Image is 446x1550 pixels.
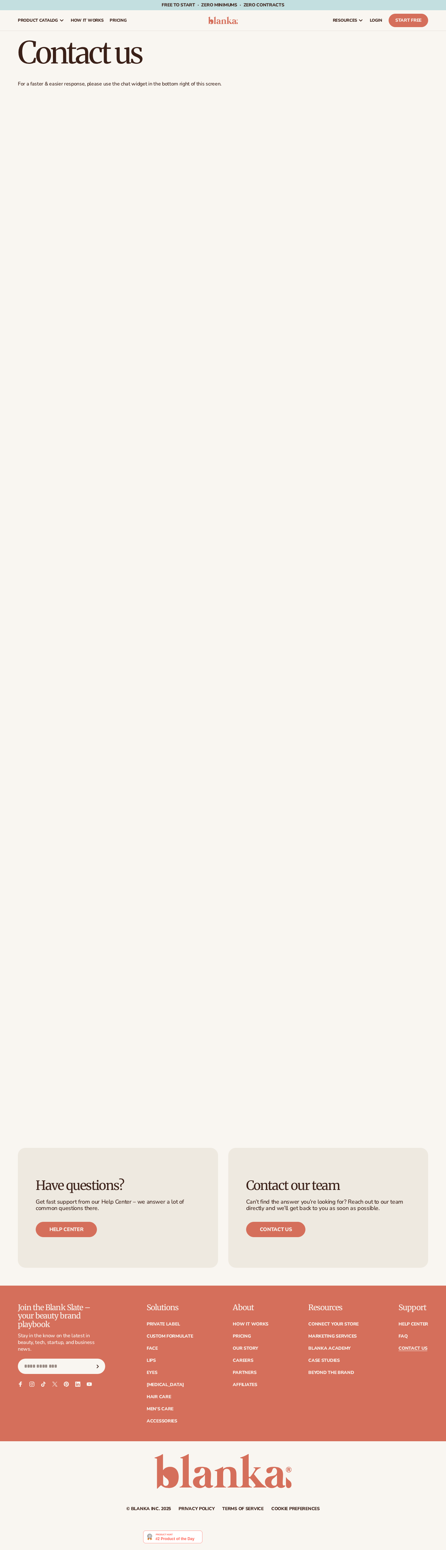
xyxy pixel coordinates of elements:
a: pricing [106,10,130,31]
span: How It Works [71,18,104,23]
a: LOGIN [367,10,385,31]
a: Beyond the brand [308,1370,354,1375]
span: LOGIN [370,18,382,23]
a: Terms of service [222,1507,264,1511]
img: Blanka - Start a beauty or cosmetic line in under 5 minutes | Product Hunt [143,1531,202,1543]
a: How It Works [233,1322,268,1326]
span: Free to start · ZERO minimums · ZERO contracts [162,2,284,8]
h3: Have questions? [36,1178,200,1192]
a: How It Works [68,10,107,31]
a: Affiliates [233,1383,257,1387]
h3: Contact our team [246,1178,411,1192]
span: resources [333,18,357,23]
a: Careers [233,1358,253,1363]
a: Lips [147,1358,156,1363]
p: Support [398,1303,428,1312]
h1: Contact us [18,37,428,68]
a: Case Studies [308,1358,340,1363]
span: product catalog [18,18,58,23]
a: Our Story [233,1346,258,1351]
p: Join the Blank Slate – your beauty brand playbook [18,1303,105,1329]
span: pricing [110,18,127,23]
a: Pricing [233,1334,251,1339]
button: Subscribe [91,1359,105,1374]
p: Stay in the know on the latest in beauty, tech, startup, and business news. [18,1332,105,1352]
a: Start Free [389,14,428,27]
p: Can’t find the answer you’re looking for? Reach out to our team directly and we’ll get back to yo... [246,1199,411,1212]
a: Marketing services [308,1334,357,1339]
small: © Blanka Inc. 2025 [126,1506,171,1512]
img: logo [208,17,238,24]
a: Contact Us [398,1346,427,1351]
p: About [233,1303,268,1312]
a: Privacy policy [179,1507,215,1511]
a: Blanka Academy [308,1346,351,1351]
a: Help center [36,1222,97,1237]
a: Cookie preferences [271,1507,320,1511]
a: Private label [147,1322,180,1326]
a: Connect your store [308,1322,359,1326]
a: Custom formulate [147,1334,193,1339]
a: FAQ [398,1334,407,1339]
a: Help Center [398,1322,428,1326]
a: Partners [233,1370,256,1375]
iframe: Customer reviews powered by Trustpilot [207,1530,303,1547]
a: Accessories [147,1419,177,1423]
a: product catalog [15,10,68,31]
p: Resources [308,1303,359,1312]
a: Contact us [246,1222,306,1237]
a: [MEDICAL_DATA] [147,1383,184,1387]
a: Face [147,1346,158,1351]
a: resources [330,10,367,31]
p: Solutions [147,1303,193,1312]
p: Get fast support from our Help Center – we answer a lot of common questions there. [36,1199,200,1212]
a: Eyes [147,1370,157,1375]
a: Hair Care [147,1395,171,1399]
p: For a faster & easier response, please use the chat widget in the bottom right of this screen. [18,81,428,87]
iframe: Contact Us Form [18,92,428,264]
a: Men's Care [147,1407,173,1411]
